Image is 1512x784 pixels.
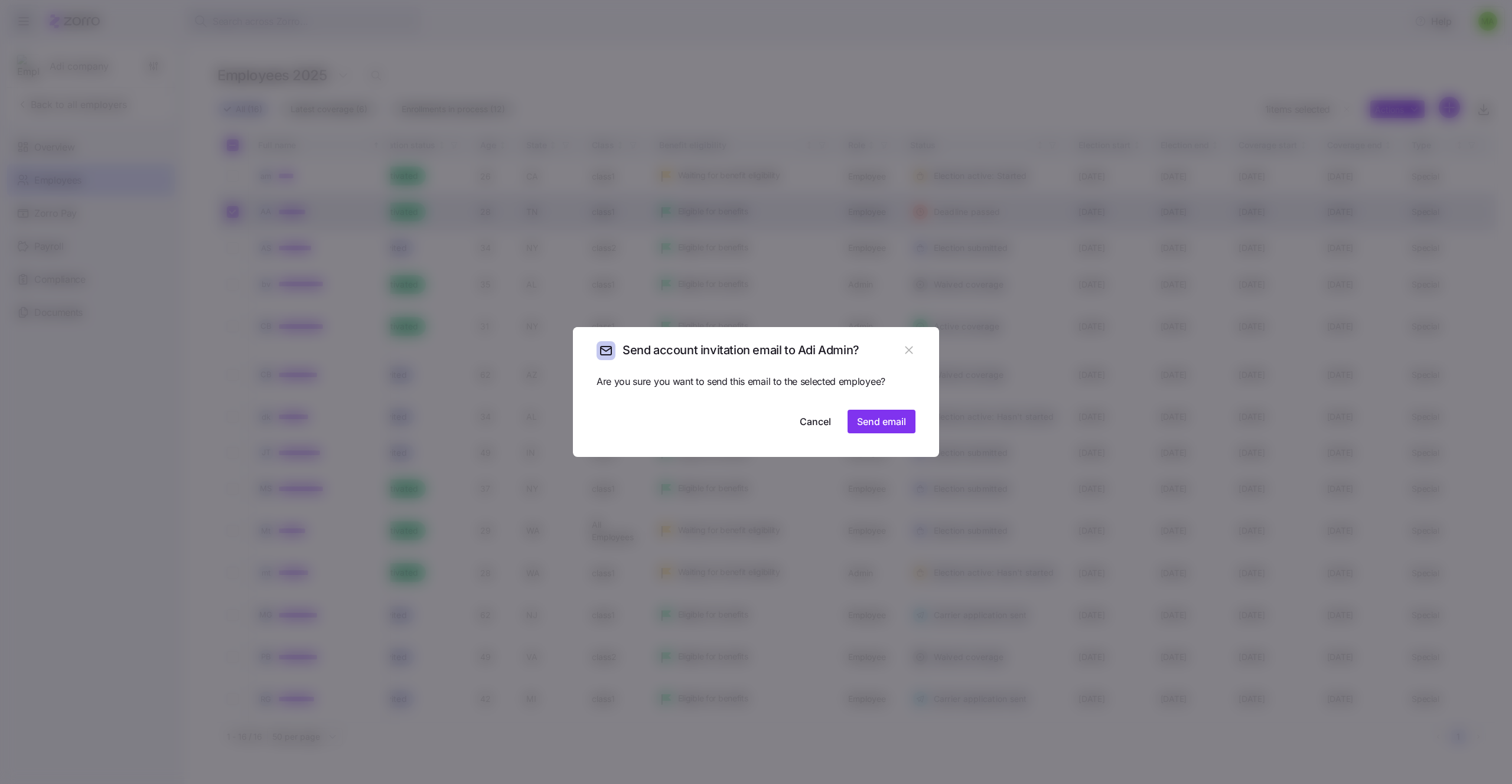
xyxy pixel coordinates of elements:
[857,414,906,429] span: Send email
[848,410,915,433] button: Send email
[597,374,915,389] span: Are you sure you want to send this email to the selected employee?
[800,414,831,429] span: Cancel
[623,342,859,358] h2: Send account invitation email to Adi Admin?
[790,410,840,433] button: Cancel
